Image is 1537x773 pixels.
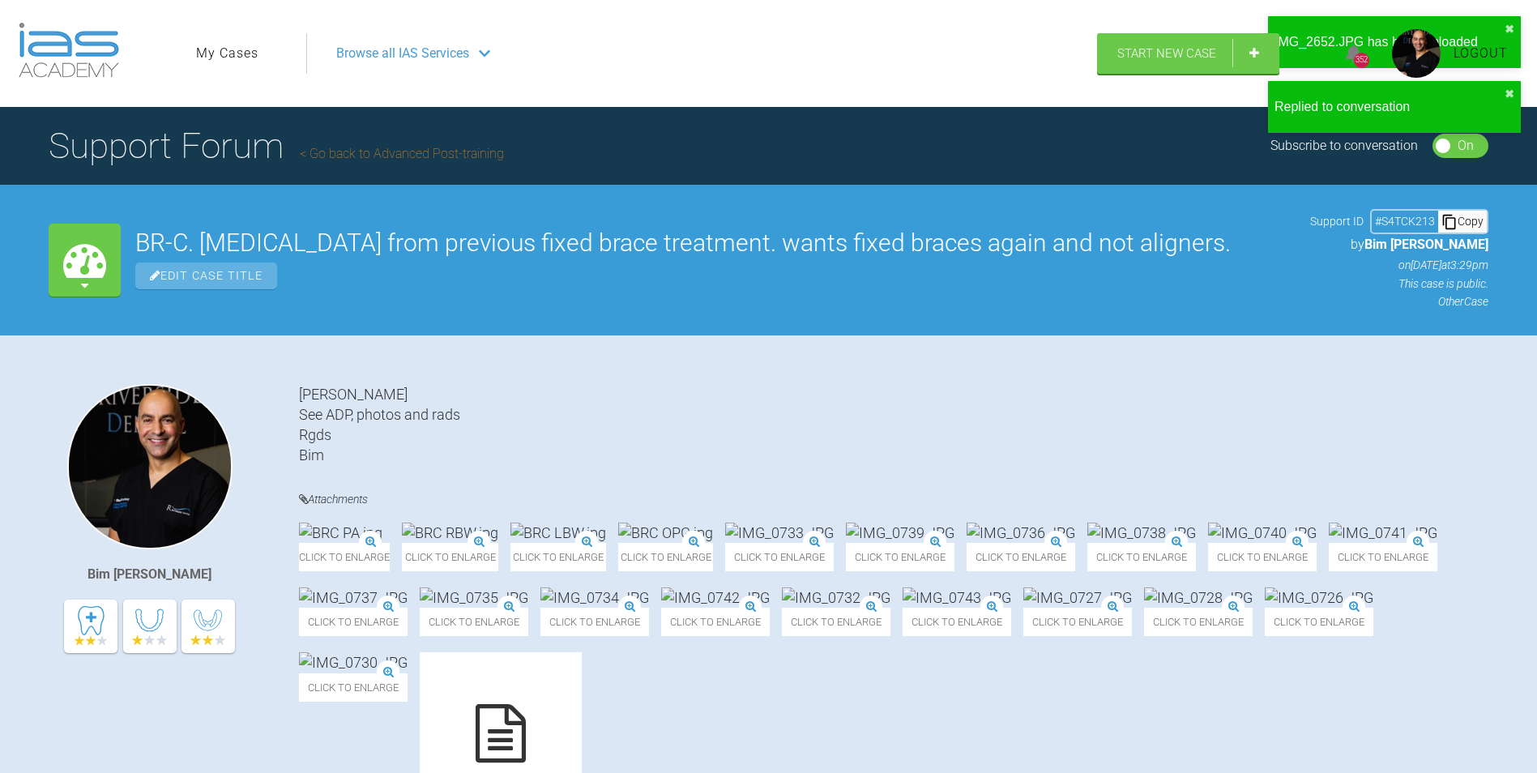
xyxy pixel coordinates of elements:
span: Click to enlarge [299,543,390,571]
img: IMG_0732.JPG [782,587,890,608]
span: Click to enlarge [540,608,649,636]
a: Go back to Advanced Post-training [300,146,504,161]
div: Copy [1438,211,1487,232]
span: Click to enlarge [510,543,606,571]
img: IMG_0730.JPG [299,652,408,673]
div: Replied to conversation [1274,96,1505,117]
div: Bim [PERSON_NAME] [88,564,211,585]
h4: Attachments [299,489,1488,510]
a: Logout [1454,43,1508,64]
img: IMG_0739.JPG [846,523,954,543]
img: Bim Sawhney [67,384,233,549]
img: IMG_0740.JPG [1208,523,1317,543]
span: Bim [PERSON_NAME] [1364,237,1488,252]
span: Click to enlarge [967,543,1075,571]
img: IMG_0733.JPG [725,523,834,543]
span: Click to enlarge [299,673,408,702]
div: [PERSON_NAME] See ADP, photos and rads Rgds Bim [299,384,1488,466]
a: My Cases [196,43,258,64]
img: IMG_0737.JPG [299,587,408,608]
span: Click to enlarge [299,608,408,636]
span: Click to enlarge [903,608,1011,636]
p: by [1310,234,1488,255]
span: Click to enlarge [420,608,528,636]
span: Click to enlarge [782,608,890,636]
img: IMG_0728.JPG [1144,587,1253,608]
span: Click to enlarge [618,543,713,571]
span: Browse all IAS Services [336,43,469,64]
img: logo-light.3e3ef733.png [19,23,119,78]
img: IMG_0726.JPG [1265,587,1373,608]
span: Click to enlarge [1023,608,1132,636]
img: BRC PA.jpg [299,523,382,543]
img: profile.png [1392,29,1441,78]
span: Click to enlarge [402,543,498,571]
span: Click to enlarge [661,608,770,636]
span: Start New Case [1117,46,1216,61]
div: # S4TCK213 [1372,212,1438,230]
span: Click to enlarge [725,543,834,571]
span: Click to enlarge [1208,543,1317,571]
span: Click to enlarge [1265,608,1373,636]
img: IMG_0741.JPG [1329,523,1437,543]
img: IMG_0738.JPG [1087,523,1196,543]
img: IMG_0742.JPG [661,587,770,608]
p: on [DATE] at 3:29pm [1310,256,1488,274]
img: BRC OPG.jpg [618,523,713,543]
p: Other Case [1310,293,1488,310]
p: This case is public. [1310,275,1488,293]
h2: BR-C. [MEDICAL_DATA] from previous fixed brace treatment. wants fixed braces again and not aligners. [135,231,1296,255]
span: Click to enlarge [1329,543,1437,571]
span: Support ID [1310,212,1364,230]
span: Click to enlarge [1144,608,1253,636]
img: IMG_0743.JPG [903,587,1011,608]
a: Start New Case [1097,33,1279,74]
img: IMG_0727.JPG [1023,587,1132,608]
img: IMG_0735.JPG [420,587,528,608]
span: Click to enlarge [846,543,954,571]
div: 352 [1354,53,1369,68]
img: BRC LBW.jpg [510,523,606,543]
img: BRC RBW.jpg [402,523,498,543]
span: Edit Case Title [135,263,277,289]
span: Click to enlarge [1087,543,1196,571]
h1: Support Forum [49,117,504,174]
img: IMG_0736.JPG [967,523,1075,543]
img: IMG_0734.JPG [540,587,649,608]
